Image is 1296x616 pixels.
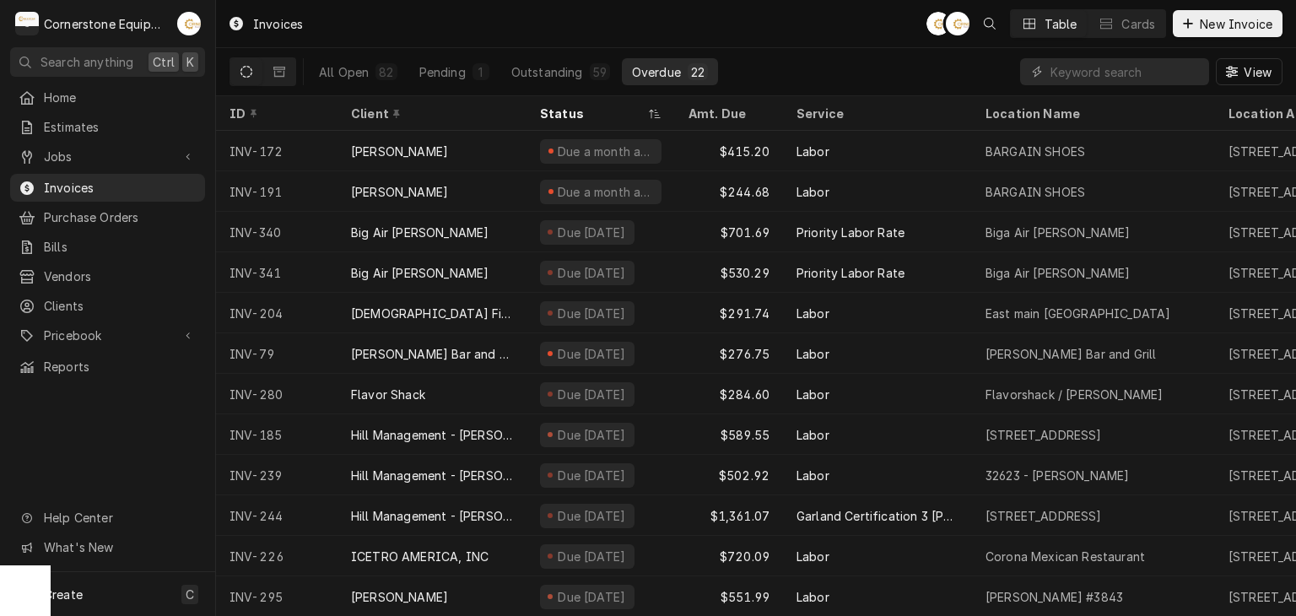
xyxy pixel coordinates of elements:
[351,386,425,403] div: Flavor Shack
[985,183,1085,201] div: BARGAIN SHOES
[216,252,337,293] div: INV-341
[44,179,197,197] span: Invoices
[216,495,337,536] div: INV-244
[926,12,950,35] div: Andrew Buigues's Avatar
[15,12,39,35] div: Cornerstone Equipment Repair, LLC's Avatar
[44,587,83,602] span: Create
[216,131,337,171] div: INV-172
[556,588,628,606] div: Due [DATE]
[351,588,448,606] div: [PERSON_NAME]
[796,426,829,444] div: Labor
[796,264,904,282] div: Priority Labor Rate
[44,509,195,527] span: Help Center
[691,63,705,81] div: 22
[44,538,195,556] span: What's New
[10,504,205,532] a: Go to Help Center
[675,171,783,212] div: $244.68
[675,536,783,576] div: $720.09
[688,105,766,122] div: Amt. Due
[351,305,513,322] div: [DEMOGRAPHIC_DATA] Fil A
[229,105,321,122] div: ID
[985,548,1145,565] div: Corona Mexican Restaurant
[1216,58,1282,85] button: View
[985,345,1156,363] div: [PERSON_NAME] Bar and Grill
[1173,10,1282,37] button: New Invoice
[985,105,1198,122] div: Location Name
[216,212,337,252] div: INV-340
[1240,63,1275,81] span: View
[1050,58,1201,85] input: Keyword search
[186,53,194,71] span: K
[675,495,783,536] div: $1,361.07
[985,507,1102,525] div: [STREET_ADDRESS]
[796,507,958,525] div: Garland Certification 3 [PERSON_NAME]
[216,414,337,455] div: INV-185
[556,386,628,403] div: Due [DATE]
[675,333,783,374] div: $276.75
[796,224,904,241] div: Priority Labor Rate
[351,105,510,122] div: Client
[985,143,1085,160] div: BARGAIN SHOES
[10,262,205,290] a: Vendors
[10,47,205,77] button: Search anythingCtrlK
[216,171,337,212] div: INV-191
[796,588,829,606] div: Labor
[556,426,628,444] div: Due [DATE]
[976,10,1003,37] button: Open search
[556,264,628,282] div: Due [DATE]
[556,305,628,322] div: Due [DATE]
[675,455,783,495] div: $502.92
[216,333,337,374] div: INV-79
[10,143,205,170] a: Go to Jobs
[540,105,645,122] div: Status
[40,53,133,71] span: Search anything
[1121,15,1155,33] div: Cards
[216,455,337,495] div: INV-239
[351,345,513,363] div: [PERSON_NAME] Bar and Grill
[593,63,607,81] div: 59
[44,297,197,315] span: Clients
[556,143,655,160] div: Due a month ago
[44,15,168,33] div: Cornerstone Equipment Repair, LLC
[556,345,628,363] div: Due [DATE]
[351,183,448,201] div: [PERSON_NAME]
[10,203,205,231] a: Purchase Orders
[946,12,969,35] div: AB
[1196,15,1276,33] span: New Invoice
[511,63,583,81] div: Outstanding
[351,548,489,565] div: ICETRO AMERICA, INC
[351,426,513,444] div: Hill Management - [PERSON_NAME]
[985,426,1102,444] div: [STREET_ADDRESS]
[44,89,197,106] span: Home
[556,548,628,565] div: Due [DATE]
[10,233,205,261] a: Bills
[15,12,39,35] div: C
[985,264,1131,282] div: Biga Air [PERSON_NAME]
[985,588,1123,606] div: [PERSON_NAME] #3843
[186,586,194,603] span: C
[379,63,393,81] div: 82
[44,208,197,226] span: Purchase Orders
[351,467,513,484] div: Hill Management - [PERSON_NAME]
[10,353,205,381] a: Reports
[796,143,829,160] div: Labor
[556,224,628,241] div: Due [DATE]
[351,224,489,241] div: Big Air [PERSON_NAME]
[985,386,1163,403] div: Flavorshack / [PERSON_NAME]
[351,507,513,525] div: Hill Management - [PERSON_NAME]
[419,63,466,81] div: Pending
[216,374,337,414] div: INV-280
[675,131,783,171] div: $415.20
[177,12,201,35] div: AB
[675,374,783,414] div: $284.60
[153,53,175,71] span: Ctrl
[10,322,205,349] a: Go to Pricebook
[985,224,1131,241] div: Biga Air [PERSON_NAME]
[796,183,829,201] div: Labor
[216,293,337,333] div: INV-204
[10,84,205,111] a: Home
[985,305,1170,322] div: East main [GEOGRAPHIC_DATA]
[632,63,681,81] div: Overdue
[319,63,369,81] div: All Open
[796,305,829,322] div: Labor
